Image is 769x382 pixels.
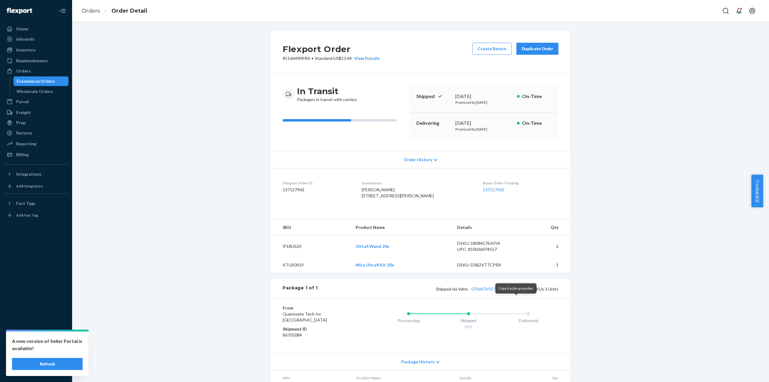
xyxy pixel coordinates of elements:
td: IF18US20 [271,236,351,257]
dd: 137127963 [283,187,352,193]
a: Add Integration [4,181,68,191]
div: [DATE] [455,120,512,127]
a: Mira Ultra4 Kit 20x [356,262,394,267]
div: Add Fast Tag [16,213,38,218]
div: Home [16,26,28,32]
div: Wholesale Orders [17,88,53,94]
a: 137127963 [483,187,504,192]
button: Give Feedback [4,365,68,375]
div: Duplicate Order [521,46,553,52]
div: Add Integration [16,183,43,189]
dt: From [283,305,354,311]
div: Fast Tags [16,200,35,206]
h3: In Transit [297,86,357,97]
a: Ecommerce Orders [14,76,69,86]
span: 卖家帮助中心 [751,175,763,207]
a: Prep [4,118,68,128]
span: Standard [315,56,332,61]
div: Replenishments [16,58,48,64]
span: • [312,56,314,61]
div: Inventory [16,47,35,53]
div: Billing [16,152,29,158]
div: 9/23 [439,324,499,329]
button: Close Navigation [56,5,68,17]
div: Shipped [439,318,499,324]
div: Parcel [16,99,29,105]
button: View Details [352,55,380,61]
span: Package History [401,359,434,365]
div: Reporting [16,141,36,147]
button: Fast Tags [4,199,68,208]
div: DSKU: D3B2VTTCPRX [457,262,514,268]
p: On-Time [522,93,551,100]
a: Settings [4,334,68,344]
th: SKU [271,220,351,236]
button: Create Return [473,43,512,55]
a: Inventory [4,45,68,55]
dt: Shipment ID [283,326,354,332]
p: On-Time [522,120,551,127]
div: Processing [378,318,439,324]
div: Freight [16,109,31,116]
dt: Destination [362,180,473,186]
button: Refresh [12,358,83,370]
td: KTUS0019 [271,257,351,273]
p: Promised by [DATE] [455,100,512,105]
div: Packages in transit with carriers [297,86,357,103]
span: Copy tracking number [498,286,533,291]
a: Home [4,24,68,34]
a: 070d67b927ca06302 [471,286,512,291]
span: [PERSON_NAME] [STREET_ADDRESS][PERSON_NAME] [362,187,434,198]
dt: Flexport Order ID [283,180,352,186]
div: Prep [16,120,26,126]
button: Open account menu [746,5,758,17]
a: Returns [4,128,68,138]
a: Replenishments [4,56,68,66]
button: Integrations [4,169,68,179]
p: Shipped [416,93,451,100]
div: 2 SKUs 3 Units [318,285,558,293]
div: UPC: 850036074557 [457,246,514,252]
td: 1 [518,257,570,273]
a: Talk to Support [4,345,68,354]
span: Shipped via Veho [436,286,522,291]
div: DSKU: DBRNG7EAPJ4 [457,240,514,246]
a: Billing [4,150,68,159]
a: Order Detail [111,8,147,14]
a: Orders [82,8,100,14]
div: Orders [16,68,31,74]
span: Quanovate Tech Inc [GEOGRAPHIC_DATA] [283,311,327,322]
div: Returns [16,130,32,136]
p: Promised by [DATE] [455,127,512,132]
ol: breadcrumbs [77,2,152,20]
p: A new version of Seller Portal is available! [12,337,83,352]
th: Product Name [351,220,452,236]
div: Integrations [16,171,41,177]
a: Freight [4,108,68,117]
img: Flexport logo [7,8,32,14]
a: Orders [4,66,68,76]
div: Package 1 of 1 [283,285,318,293]
th: Details [452,220,518,236]
button: Duplicate Order [516,43,558,55]
div: Inbounds [16,36,35,42]
dd: 86705084 [283,332,354,338]
dt: Buyer Order Tracking [483,180,558,186]
td: 2 [518,236,570,257]
div: Delivered [498,318,558,324]
th: Qty [518,220,570,236]
div: [DATE] [455,93,512,100]
a: Add Fast Tag [4,211,68,220]
a: Ultra4 Wand 20x [356,244,389,249]
p: Delivering [416,120,451,127]
a: Wholesale Orders [14,87,69,96]
button: Open notifications [733,5,745,17]
a: Parcel [4,97,68,106]
a: Help Center [4,355,68,365]
span: Order History [404,157,432,163]
a: Reporting [4,139,68,149]
div: Ecommerce Orders [17,78,55,84]
button: Open Search Box [720,5,732,17]
a: Inbounds [4,34,68,44]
